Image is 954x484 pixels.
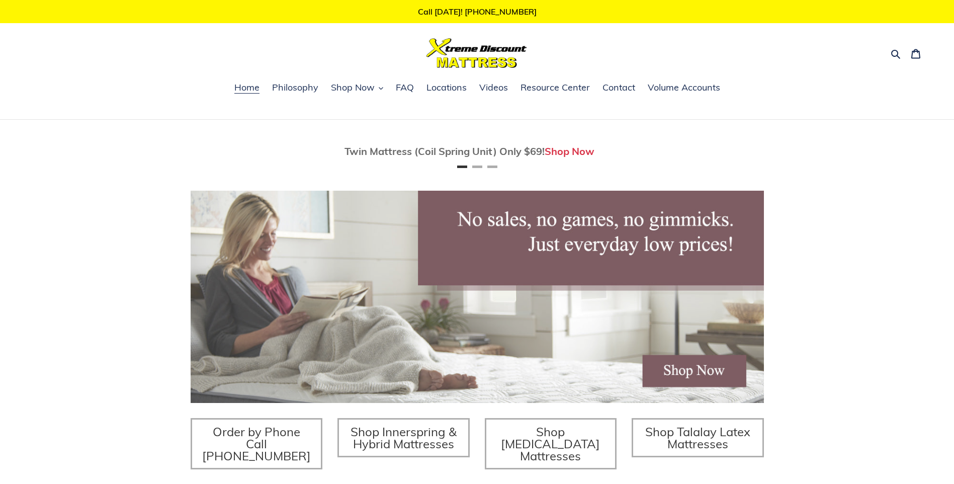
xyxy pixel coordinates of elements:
a: Shop Now [545,145,594,157]
a: FAQ [391,80,419,96]
span: FAQ [396,82,414,94]
a: Shop Innerspring & Hybrid Mattresses [337,418,470,457]
span: Resource Center [521,82,590,94]
span: Shop Innerspring & Hybrid Mattresses [351,424,457,451]
span: Volume Accounts [648,82,720,94]
span: Order by Phone Call [PHONE_NUMBER] [202,424,311,463]
a: Philosophy [267,80,323,96]
button: Shop Now [326,80,388,96]
a: Locations [421,80,472,96]
span: Home [234,82,259,94]
a: Shop Talalay Latex Mattresses [632,418,764,457]
span: Videos [479,82,508,94]
a: Volume Accounts [643,80,725,96]
button: Page 3 [487,166,497,168]
span: Twin Mattress (Coil Spring Unit) Only $69! [344,145,545,157]
span: Contact [602,82,635,94]
img: Xtreme Discount Mattress [426,38,527,68]
span: Locations [426,82,467,94]
a: Shop [MEDICAL_DATA] Mattresses [485,418,617,469]
img: herobannermay2022-1652879215306_1200x.jpg [191,191,764,403]
a: Order by Phone Call [PHONE_NUMBER] [191,418,323,469]
a: Videos [474,80,513,96]
button: Page 2 [472,166,482,168]
span: Philosophy [272,82,318,94]
a: Resource Center [515,80,595,96]
span: Shop Now [331,82,375,94]
span: Shop Talalay Latex Mattresses [645,424,750,451]
a: Home [229,80,265,96]
button: Page 1 [457,166,467,168]
span: Shop [MEDICAL_DATA] Mattresses [501,424,600,463]
a: Contact [597,80,640,96]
